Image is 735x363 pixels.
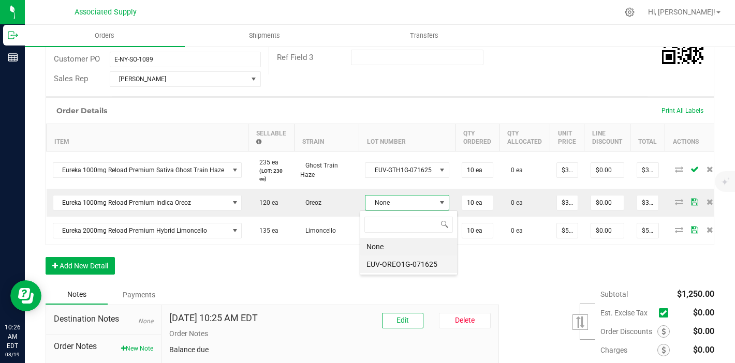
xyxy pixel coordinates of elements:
div: Manage settings [623,7,636,17]
span: Charges [600,346,657,354]
th: Total [630,124,665,151]
span: NO DATA FOUND [53,223,242,238]
span: Save Order Detail [687,199,702,205]
button: Delete [439,313,491,328]
iframe: Resource center [10,280,41,311]
input: 0 [557,163,578,177]
li: None [360,238,457,255]
span: Ref Field 3 [277,53,313,62]
span: Orders [81,31,128,40]
span: Calculate excise tax [659,306,673,320]
span: 0 ea [506,227,523,234]
span: Est. Excise Tax [600,309,655,317]
input: 0 [591,195,624,210]
input: 0 [591,223,624,238]
span: [PERSON_NAME] [110,72,248,86]
div: Payments [108,285,170,304]
input: 0 [637,223,658,238]
p: 08/19 [5,351,20,358]
span: Ghost Train Haze [300,162,338,178]
span: Hi, [PERSON_NAME]! [648,8,715,16]
input: 0 [462,223,493,238]
span: Save Order Detail [687,226,702,233]
th: Unit Price [550,124,584,151]
button: Edit [382,313,423,328]
span: NO DATA FOUND [53,162,242,178]
span: NO DATA FOUND [53,195,242,210]
span: Sales Rep [54,74,88,83]
button: New Note [121,344,153,353]
span: Print All Labels [661,107,703,114]
span: Associated Supply [75,8,137,17]
span: EUV-GTH1G-071625 [365,163,436,177]
th: Qty Ordered [455,124,499,151]
input: 0 [637,163,658,177]
th: Actions [665,124,727,151]
span: $0.00 [693,308,714,317]
p: 10:26 AM EDT [5,323,20,351]
input: 0 [462,195,493,210]
span: Eureka 2000mg Reload Premium Hybrid Limoncello [53,223,229,238]
th: Item [47,124,248,151]
span: Order Notes [54,340,153,353]
th: Sellable [248,124,294,151]
input: 0 [591,163,624,177]
h1: Order Details [56,107,107,115]
span: Order Discounts [600,327,657,336]
input: 0 [557,195,578,210]
a: Shipments [185,25,345,47]
span: Eureka 1000mg Reload Premium Indica Oreoz [53,195,229,210]
span: 135 ea [254,227,278,234]
span: $0.00 [693,345,714,355]
span: Oreoz [300,199,321,206]
input: 0 [462,163,493,177]
span: Save Order Detail [687,166,702,172]
span: Delete [455,316,475,324]
span: Transfers [396,31,452,40]
span: $0.00 [693,326,714,336]
span: 0 ea [506,199,523,206]
h4: [DATE] 10:25 AM EDT [169,313,258,323]
span: Limoncello [300,227,336,234]
p: (LOT: 230 ea) [254,167,288,183]
a: Orders [25,25,185,47]
span: $1,250.00 [677,289,714,299]
p: Order Notes [169,328,491,339]
span: Delete Order Detail [702,226,718,233]
span: 235 ea [254,159,278,166]
span: 120 ea [254,199,278,206]
li: EUV-OREO1G-071625 [360,255,457,273]
span: Delete Order Detail [702,166,718,172]
span: None [365,195,436,210]
span: Delete Order Detail [702,199,718,205]
span: Edit [396,316,409,324]
button: Add New Detail [46,257,115,275]
span: Subtotal [600,290,628,298]
inline-svg: Reports [8,52,18,63]
inline-svg: Outbound [8,30,18,40]
a: Transfers [344,25,504,47]
input: 0 [557,223,578,238]
th: Lot Number [359,124,455,151]
span: Customer PO [54,54,100,64]
span: None [138,317,153,325]
span: 0 ea [506,167,523,174]
th: Qty Allocated [499,124,550,151]
input: 0 [637,195,658,210]
th: Strain [294,124,359,151]
th: Line Discount [584,124,630,151]
p: Balance due [169,344,491,355]
span: Destination Notes [54,313,153,325]
span: Eureka 1000mg Reload Premium Sativa Ghost Train Haze [53,163,229,177]
div: Notes [46,285,108,305]
span: Shipments [235,31,294,40]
